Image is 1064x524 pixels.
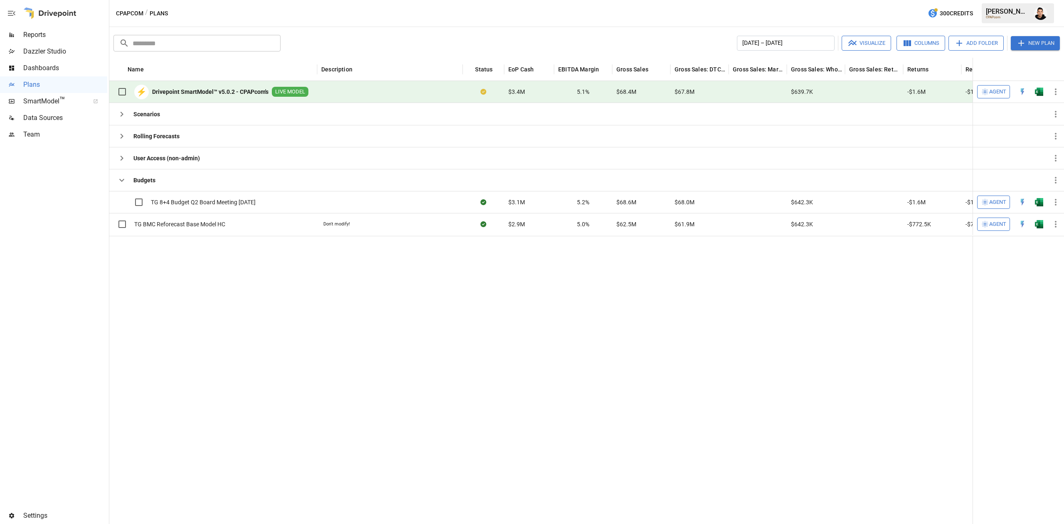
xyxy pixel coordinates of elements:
span: Data Sources [23,113,107,123]
b: Drivepoint SmartModel™ v5.0.2 - CPAPcom's [152,88,268,96]
div: Description [321,66,352,73]
img: excel-icon.76473adf.svg [1035,220,1043,228]
button: Add Folder [948,36,1004,51]
button: Columns [897,36,945,51]
div: [PERSON_NAME] [986,7,1029,15]
span: -$1.6M [965,198,984,206]
span: Team [23,130,107,140]
span: Dazzler Studio [23,47,107,56]
button: Visualize [842,36,891,51]
button: Agent [977,85,1010,98]
span: -$772.5K [965,220,989,228]
button: 300Credits [924,6,976,21]
span: Agent [989,87,1006,97]
span: Agent [989,198,1006,207]
span: $642.3K [791,220,813,228]
button: [DATE] – [DATE] [737,36,835,51]
button: Agent [977,218,1010,231]
img: excel-icon.76473adf.svg [1035,88,1043,96]
div: Gross Sales: Retail [849,66,900,73]
div: Returns: DTC Online [965,66,1017,73]
div: Open in Excel [1035,198,1043,206]
div: Open in Quick Edit [1018,220,1027,228]
div: Your plan has changes in Excel that are not reflected in the Drivepoint Data Warehouse, select "S... [480,88,486,96]
span: $3.4M [508,88,525,96]
span: Plans [23,80,107,90]
div: Gross Sales [616,66,648,73]
span: $3.1M [508,198,525,206]
span: 5.0% [577,220,589,228]
div: / [145,8,148,19]
div: Don't modify! [323,221,350,228]
b: Budgets [133,176,155,184]
div: Returns [907,66,929,73]
span: $61.9M [675,220,695,228]
div: Open in Excel [1035,88,1043,96]
div: Sync complete [480,220,486,228]
span: -$1.6M [965,88,984,96]
span: 5.1% [577,88,589,96]
span: Reports [23,30,107,40]
img: excel-icon.76473adf.svg [1035,198,1043,206]
div: Open in Quick Edit [1018,198,1027,206]
b: Rolling Forecasts [133,132,180,140]
span: $68.4M [616,88,636,96]
img: quick-edit-flash.b8aec18c.svg [1018,198,1027,206]
button: Agent [977,196,1010,209]
img: quick-edit-flash.b8aec18c.svg [1018,220,1027,228]
span: -$772.5K [907,220,931,228]
span: -$1.6M [907,198,926,206]
div: Sync complete [480,198,486,206]
img: Francisco Sanchez [1034,7,1047,20]
span: Dashboards [23,63,107,73]
span: LIVE MODEL [272,88,308,96]
button: New Plan [1011,36,1060,50]
span: TG BMC Reforecast Base Model HC [134,220,225,228]
b: Scenarios [133,110,160,118]
span: $2.9M [508,220,525,228]
button: Francisco Sanchez [1029,2,1052,25]
div: Name [128,66,144,73]
span: $639.7K [791,88,813,96]
span: $68.0M [675,198,695,206]
span: Agent [989,220,1006,229]
div: Gross Sales: Marketplace [733,66,784,73]
span: $68.6M [616,198,636,206]
div: Open in Excel [1035,220,1043,228]
span: ™ [59,95,65,105]
span: TG 8+4 Budget Q2 Board Meeting [DATE] [151,198,256,206]
div: Gross Sales: DTC Online [675,66,726,73]
span: Settings [23,511,107,521]
div: EoP Cash [508,66,534,73]
div: Open in Quick Edit [1018,88,1027,96]
span: 300 Credits [940,8,973,19]
span: SmartModel [23,96,84,106]
span: 5.2% [577,198,589,206]
button: CPAPcom [116,8,143,19]
div: ⚡ [134,85,149,99]
div: Gross Sales: Wholesale [791,66,842,73]
div: EBITDA Margin [558,66,599,73]
div: Status [475,66,493,73]
span: -$1.6M [907,88,926,96]
span: $62.5M [616,220,636,228]
img: quick-edit-flash.b8aec18c.svg [1018,88,1027,96]
div: CPAPcom [986,15,1029,19]
span: $67.8M [675,88,695,96]
span: $642.3K [791,198,813,206]
b: User Access (non-admin) [133,154,200,162]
